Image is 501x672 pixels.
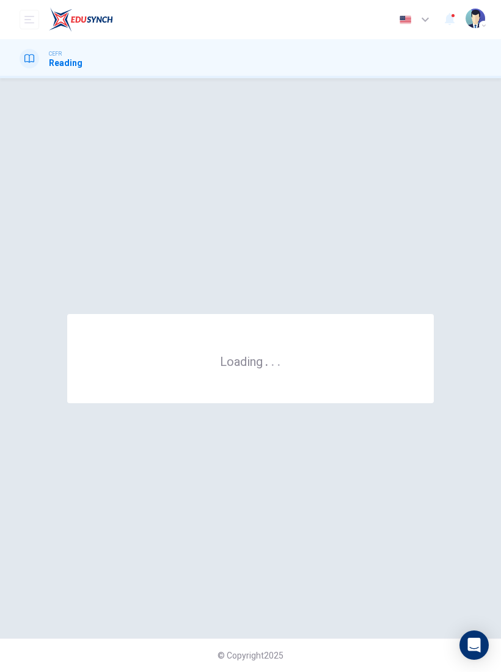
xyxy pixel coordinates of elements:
h6: . [265,350,269,370]
img: EduSynch logo [49,7,113,32]
h6: . [277,350,281,370]
h1: Reading [49,58,82,68]
h6: . [271,350,275,370]
div: Open Intercom Messenger [459,630,489,660]
img: en [398,15,413,24]
h6: Loading [220,353,281,369]
button: open mobile menu [20,10,39,29]
span: CEFR [49,49,62,58]
img: Profile picture [466,9,485,28]
span: © Copyright 2025 [218,651,283,660]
